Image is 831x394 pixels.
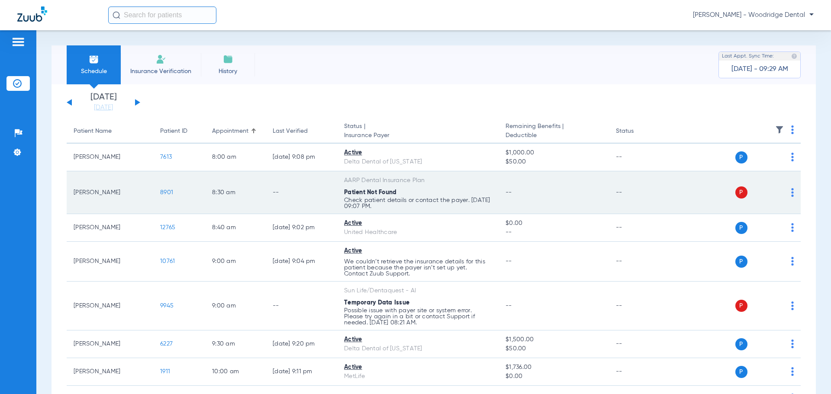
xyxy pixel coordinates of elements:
span: $50.00 [506,344,602,353]
span: Temporary Data Issue [344,300,409,306]
td: -- [266,171,337,214]
span: Last Appt. Sync Time: [722,52,774,61]
span: $0.00 [506,219,602,228]
th: Status [609,119,667,144]
td: -- [609,214,667,242]
span: 6227 [160,341,173,347]
td: 9:00 AM [205,242,266,282]
div: Last Verified [273,127,330,136]
span: Schedule [73,67,114,76]
div: Active [344,219,492,228]
div: Appointment [212,127,259,136]
span: $1,500.00 [506,335,602,344]
span: P [735,186,747,199]
td: 8:40 AM [205,214,266,242]
span: -- [506,228,602,237]
td: [PERSON_NAME] [67,144,153,171]
div: Patient Name [74,127,112,136]
td: [PERSON_NAME] [67,242,153,282]
div: Last Verified [273,127,308,136]
span: [PERSON_NAME] - Woodridge Dental [693,11,814,19]
div: Active [344,148,492,157]
td: -- [609,282,667,330]
p: Possible issue with payer site or system error. Please try again in a bit or contact Support if n... [344,308,492,326]
th: Remaining Benefits | [499,119,609,144]
td: -- [609,330,667,358]
span: $1,736.00 [506,363,602,372]
span: -- [506,189,512,195]
span: 10761 [160,258,175,264]
div: Active [344,247,492,256]
div: Active [344,335,492,344]
img: Search Icon [113,11,120,19]
img: last sync help info [791,53,797,59]
img: group-dot-blue.svg [791,257,794,266]
img: group-dot-blue.svg [791,340,794,348]
input: Search for patients [108,6,216,24]
span: Insurance Payer [344,131,492,140]
td: [PERSON_NAME] [67,330,153,358]
img: group-dot-blue.svg [791,367,794,376]
span: History [207,67,248,76]
span: P [735,151,747,163]
span: Insurance Verification [127,67,194,76]
td: [PERSON_NAME] [67,358,153,386]
span: -- [506,258,512,264]
div: Patient Name [74,127,146,136]
span: $1,000.00 [506,148,602,157]
th: Status | [337,119,499,144]
td: 10:00 AM [205,358,266,386]
span: 12765 [160,224,175,231]
p: We couldn’t retrieve the insurance details for this patient because the payer isn’t set up yet. C... [344,259,492,277]
div: Delta Dental of [US_STATE] [344,344,492,353]
td: -- [609,358,667,386]
td: -- [609,144,667,171]
span: P [735,366,747,378]
img: Schedule [89,54,99,64]
div: AARP Dental Insurance Plan [344,176,492,185]
img: Zuub Logo [17,6,47,22]
span: 9945 [160,303,174,309]
span: 7613 [160,154,172,160]
div: Patient ID [160,127,187,136]
div: Sun Life/Dentaquest - AI [344,286,492,295]
td: [DATE] 9:08 PM [266,144,337,171]
img: group-dot-blue.svg [791,188,794,197]
span: Deductible [506,131,602,140]
span: $50.00 [506,157,602,167]
span: -- [506,303,512,309]
div: Appointment [212,127,248,136]
img: group-dot-blue.svg [791,301,794,310]
td: 8:30 AM [205,171,266,214]
td: [PERSON_NAME] [67,171,153,214]
span: P [735,338,747,350]
img: hamburger-icon [11,37,25,47]
div: United Healthcare [344,228,492,237]
td: [DATE] 9:11 PM [266,358,337,386]
span: Patient Not Found [344,189,396,195]
p: Check patient details or contact the payer. [DATE] 09:07 PM. [344,197,492,209]
img: History [223,54,233,64]
td: 9:00 AM [205,282,266,330]
td: -- [609,171,667,214]
span: 8901 [160,189,173,195]
span: P [735,256,747,268]
td: [PERSON_NAME] [67,282,153,330]
td: [DATE] 9:02 PM [266,214,337,242]
div: Active [344,363,492,372]
span: P [735,300,747,312]
img: group-dot-blue.svg [791,125,794,134]
li: [DATE] [77,93,129,112]
img: filter.svg [775,125,784,134]
a: [DATE] [77,103,129,112]
td: [PERSON_NAME] [67,214,153,242]
td: [DATE] 9:20 PM [266,330,337,358]
img: Manual Insurance Verification [156,54,166,64]
td: -- [266,282,337,330]
td: -- [609,242,667,282]
img: group-dot-blue.svg [791,153,794,161]
div: MetLife [344,372,492,381]
span: 1911 [160,368,170,375]
td: 8:00 AM [205,144,266,171]
span: P [735,222,747,234]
